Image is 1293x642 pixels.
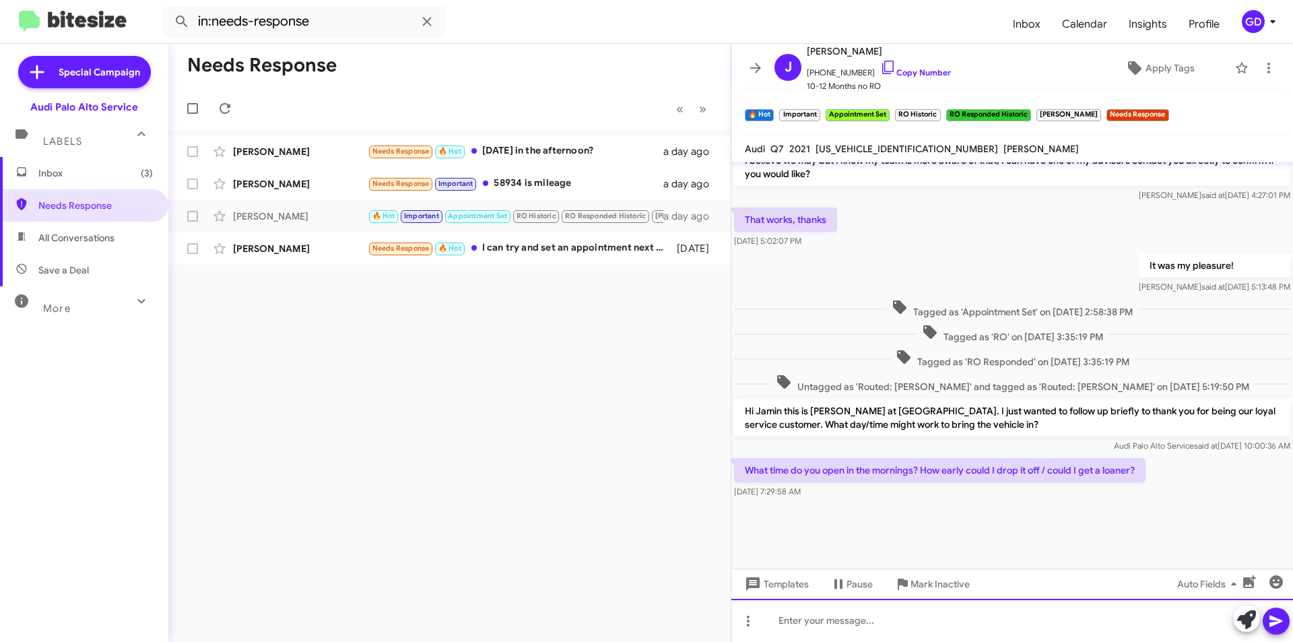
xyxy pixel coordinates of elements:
[745,109,774,121] small: 🔥 Hot
[1146,56,1195,80] span: Apply Tags
[1114,441,1290,451] span: Audi Palo Alto Service [DATE] 10:00:36 AM
[816,143,998,155] span: [US_VEHICLE_IDENTIFICATION_NUMBER]
[372,244,430,253] span: Needs Response
[30,100,138,114] div: Audi Palo Alto Service
[1139,253,1290,278] p: It was my pleasure!
[438,179,473,188] span: Important
[785,57,792,78] span: J
[368,143,663,159] div: [DATE] in the afternoon?
[910,572,970,596] span: Mark Inactive
[1242,10,1265,33] div: GD
[669,95,715,123] nav: Page navigation example
[438,244,461,253] span: 🔥 Hot
[895,109,940,121] small: RO Historic
[1230,10,1278,33] button: GD
[886,299,1138,319] span: Tagged as 'Appointment Set' on [DATE] 2:58:38 PM
[1002,5,1051,44] a: Inbox
[663,210,720,223] div: a day ago
[1194,441,1218,451] span: said at
[187,55,337,76] h1: Needs Response
[847,572,873,596] span: Pause
[807,59,951,79] span: [PHONE_NUMBER]
[233,242,368,255] div: [PERSON_NAME]
[807,43,951,59] span: [PERSON_NAME]
[734,236,801,246] span: [DATE] 5:02:07 PM
[1201,190,1225,200] span: said at
[676,100,684,117] span: «
[38,263,89,277] span: Save a Deal
[734,148,1290,186] p: I believe we may but I know my team is more aware of that, I can have one of my advisors contact ...
[1090,56,1228,80] button: Apply Tags
[368,240,670,256] div: I can try and set an appointment next week
[233,177,368,191] div: [PERSON_NAME]
[1003,143,1079,155] span: [PERSON_NAME]
[1166,572,1253,596] button: Auto Fields
[38,199,153,212] span: Needs Response
[517,212,556,220] span: RO Historic
[770,374,1255,393] span: Untagged as 'Routed: [PERSON_NAME]' and tagged as 'Routed: [PERSON_NAME]' on [DATE] 5:19:50 PM
[1178,5,1230,44] a: Profile
[1036,109,1101,121] small: [PERSON_NAME]
[18,56,151,88] a: Special Campaign
[670,242,720,255] div: [DATE]
[742,572,809,596] span: Templates
[1051,5,1118,44] a: Calendar
[43,135,82,148] span: Labels
[734,486,801,496] span: [DATE] 7:29:58 AM
[372,179,430,188] span: Needs Response
[368,176,663,191] div: 58934 is mileage
[699,100,706,117] span: »
[734,399,1290,437] p: Hi Jamin this is [PERSON_NAME] at [GEOGRAPHIC_DATA]. I just wanted to follow up briefly to thank ...
[734,207,837,232] p: That works, thanks
[1201,282,1225,292] span: said at
[1139,282,1290,292] span: [PERSON_NAME] [DATE] 5:13:48 PM
[233,145,368,158] div: [PERSON_NAME]
[448,212,507,220] span: Appointment Set
[372,212,395,220] span: 🔥 Hot
[1139,190,1290,200] span: [PERSON_NAME] [DATE] 4:27:01 PM
[163,5,446,38] input: Search
[917,324,1108,344] span: Tagged as 'RO' on [DATE] 3:35:19 PM
[1106,109,1168,121] small: Needs Response
[438,147,461,156] span: 🔥 Hot
[233,210,368,223] div: [PERSON_NAME]
[38,231,114,245] span: All Conversations
[663,145,720,158] div: a day ago
[820,572,884,596] button: Pause
[691,95,715,123] button: Next
[368,208,663,224] div: What time do you open in the mornings? How early could I drop it off / could I get a loaner?
[731,572,820,596] button: Templates
[946,109,1031,121] small: RO Responded Historic
[770,143,784,155] span: Q7
[404,212,439,220] span: Important
[745,143,765,155] span: Audi
[565,212,646,220] span: RO Responded Historic
[826,109,890,121] small: Appointment Set
[884,572,981,596] button: Mark Inactive
[734,458,1146,482] p: What time do you open in the mornings? How early could I drop it off / could I get a loaner?
[1118,5,1178,44] a: Insights
[789,143,810,155] span: 2021
[372,147,430,156] span: Needs Response
[807,79,951,93] span: 10-12 Months no RO
[1177,572,1242,596] span: Auto Fields
[668,95,692,123] button: Previous
[43,302,71,315] span: More
[141,166,153,180] span: (3)
[59,65,140,79] span: Special Campaign
[663,177,720,191] div: a day ago
[880,67,951,77] a: Copy Number
[38,166,153,180] span: Inbox
[655,212,715,220] span: [PERSON_NAME]
[779,109,820,121] small: Important
[890,349,1135,368] span: Tagged as 'RO Responded' on [DATE] 3:35:19 PM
